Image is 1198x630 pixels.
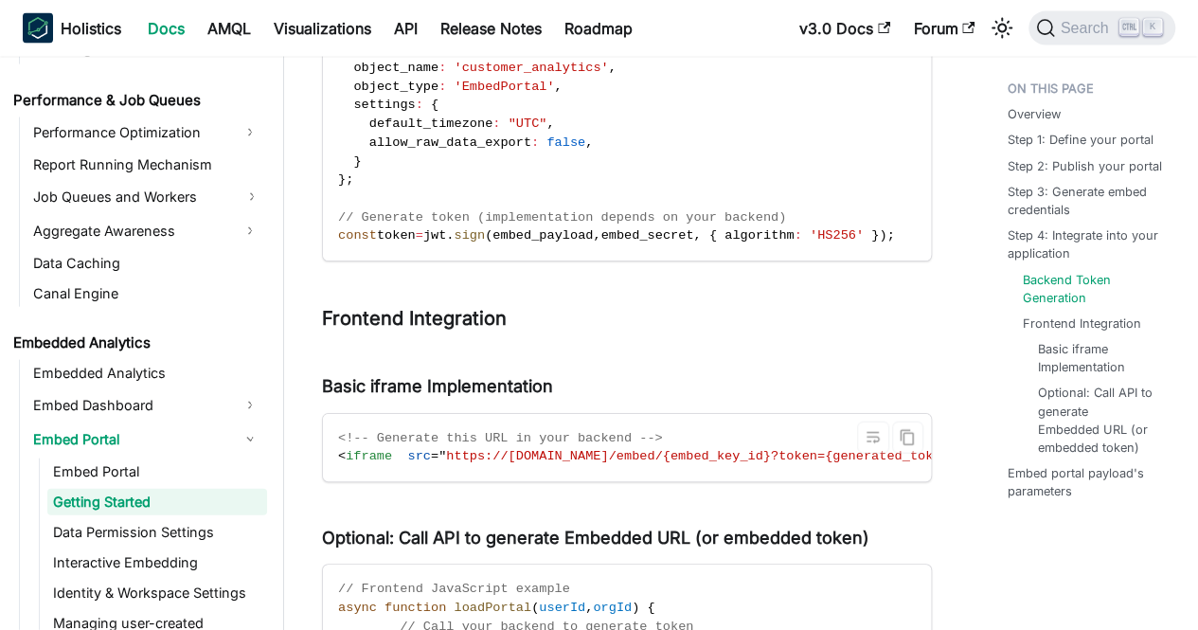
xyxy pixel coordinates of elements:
[8,87,267,114] a: Performance & Job Queues
[27,117,233,148] a: Performance Optimization
[353,98,415,112] span: settings
[987,13,1017,44] button: Switch between dark and light mode (currently light mode)
[902,13,986,44] a: Forum
[233,390,267,421] button: Expand sidebar category 'Embed Dashboard'
[27,250,267,277] a: Data Caching
[724,228,794,243] span: algorithm
[1008,105,1061,123] a: Overview
[1028,11,1175,45] button: Search (Ctrl+K)
[47,549,267,576] a: Interactive Embedding
[1008,131,1153,149] a: Step 1: Define your portal
[531,601,539,615] span: (
[879,228,886,243] span: )
[693,228,701,243] span: ,
[492,117,500,131] span: :
[346,172,353,187] span: ;
[1055,20,1120,37] span: Search
[416,98,423,112] span: :
[600,228,693,243] span: embed_secret
[454,61,608,75] span: 'customer_analytics'
[369,117,493,131] span: default_timezone
[322,528,932,549] h4: Optional: Call API to generate Embedded URL (or embedded token)
[593,228,600,243] span: ,
[546,135,585,150] span: false
[338,601,377,615] span: async
[485,228,492,243] span: (
[233,117,267,148] button: Expand sidebar category 'Performance Optimization'
[338,210,786,225] span: // Generate token (implementation depends on your backend)
[709,228,717,243] span: {
[1038,384,1153,457] a: Optional: Call API to generate Embedded URL (or embedded token)
[585,135,593,150] span: ,
[338,582,570,596] span: // Frontend JavaScript example
[438,449,446,463] span: "
[429,13,553,44] a: Release Notes
[407,449,430,463] span: src
[546,117,554,131] span: ,
[1008,226,1168,262] a: Step 4: Integrate into your application
[632,601,639,615] span: )
[8,330,267,356] a: Embedded Analytics
[27,360,267,387] a: Embedded Analytics
[338,172,346,187] span: }
[233,216,267,246] button: Expand sidebar category 'Aggregate Awareness'
[1023,271,1160,307] a: Backend Token Generation
[1008,183,1168,219] a: Step 3: Generate embed credentials
[27,152,267,178] a: Report Running Mechanism
[593,601,632,615] span: orgId
[384,601,446,615] span: function
[47,489,267,515] a: Getting Started
[438,80,446,94] span: :
[47,580,267,606] a: Identity & Workspace Settings
[61,17,121,40] b: Holistics
[23,13,53,44] img: Holistics
[609,61,617,75] span: ,
[1143,19,1162,36] kbd: K
[509,117,547,131] span: "UTC"
[1038,340,1153,376] a: Basic iframe Implementation
[338,431,663,445] span: <!-- Generate this URL in your backend -->
[539,601,585,615] span: userId
[27,390,233,421] a: Embed Dashboard
[27,182,267,212] a: Job Queues and Workers
[23,13,121,44] a: HolisticsHolistics
[233,424,267,455] button: Collapse sidebar category 'Embed Portal'
[346,449,392,463] span: iframe
[353,61,438,75] span: object_name
[531,135,539,150] span: :
[383,13,429,44] a: API
[338,449,346,463] span: <
[431,449,438,463] span: =
[416,228,423,243] span: =
[810,228,864,243] span: 'HS256'
[794,228,801,243] span: :
[647,601,654,615] span: {
[196,13,262,44] a: AMQL
[446,449,956,463] span: https://[DOMAIN_NAME]/embed/{embed_key_id}?token={generated_token}
[27,216,233,246] a: Aggregate Awareness
[454,80,554,94] span: 'EmbedPortal'
[353,80,438,94] span: object_type
[454,228,485,243] span: sign
[553,13,644,44] a: Roadmap
[438,61,446,75] span: :
[492,228,593,243] span: embed_payload
[47,519,267,546] a: Data Permission Settings
[554,80,562,94] span: ,
[136,13,196,44] a: Docs
[454,601,531,615] span: loadPortal
[871,228,879,243] span: }
[377,228,416,243] span: token
[27,424,233,455] a: Embed Portal
[886,228,894,243] span: ;
[338,228,377,243] span: const
[585,601,593,615] span: ,
[1023,315,1141,333] a: Frontend Integration
[322,376,932,398] h4: Basic iframe Implementation
[353,154,361,169] span: }
[446,228,454,243] span: .
[1008,157,1162,175] a: Step 2: Publish your portal
[431,98,438,112] span: {
[788,13,902,44] a: v3.0 Docs
[1008,464,1168,500] a: Embed portal payload's parameters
